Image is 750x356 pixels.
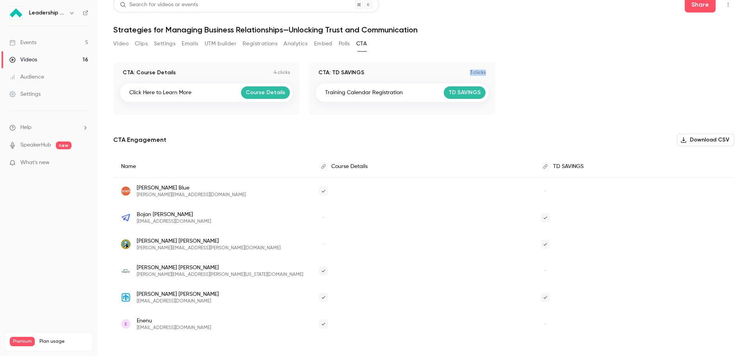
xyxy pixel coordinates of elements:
[121,240,130,249] img: commerce.wa.gov
[137,264,303,272] span: [PERSON_NAME] [PERSON_NAME]
[319,240,328,249] span: –
[129,89,191,97] p: Click Here to Learn More
[9,123,88,132] li: help-dropdown-opener
[120,1,198,9] div: Search for videos or events
[137,245,280,251] span: [PERSON_NAME][EMAIL_ADDRESS][PERSON_NAME][DOMAIN_NAME]
[113,25,734,34] h1: Strategies for Managing Business Relationships—Unlocking Trust and Communication
[137,298,219,304] span: [EMAIL_ADDRESS][DOMAIN_NAME]
[20,159,50,167] span: What's new
[137,272,303,278] span: [PERSON_NAME][EMAIL_ADDRESS][PERSON_NAME][US_STATE][DOMAIN_NAME]
[56,141,71,149] span: new
[284,38,308,50] button: Analytics
[9,73,44,81] div: Audience
[314,38,332,50] button: Embed
[9,56,37,64] div: Videos
[10,7,22,19] img: Leadership Strategies - 2025 Webinars
[20,141,51,149] a: SpeakerHub
[331,164,368,169] span: Course Details
[205,38,236,50] button: UTM builder
[121,293,130,302] img: sandia.gov
[339,38,350,50] button: Polls
[356,38,367,50] button: CTA
[121,213,130,222] img: referrizer.com
[29,9,66,17] h6: Leadership Strategies - 2025 Webinars
[125,320,127,327] span: E
[541,186,550,196] span: –
[470,70,486,76] p: 3 clicks
[137,184,246,192] span: [PERSON_NAME] Blue
[113,156,311,178] div: Name
[182,38,198,50] button: Emails
[553,164,584,169] span: TD SAVINGS
[274,70,290,76] p: 4 clicks
[113,135,166,145] p: CTA Engagement
[20,123,32,132] span: Help
[137,192,246,198] span: [PERSON_NAME][EMAIL_ADDRESS][DOMAIN_NAME]
[135,38,148,50] button: Clips
[444,86,486,99] a: TD SAVINGS
[318,69,364,77] p: CTA: TD SAVINGS
[154,38,175,50] button: Settings
[9,90,41,98] div: Settings
[79,159,88,166] iframe: Noticeable Trigger
[121,186,130,196] img: thebrightway.org
[10,337,35,346] span: Premium
[137,211,211,218] span: Bojan [PERSON_NAME]
[113,38,129,50] button: Video
[241,86,290,99] a: Course Details
[319,213,328,222] span: –
[39,338,88,345] span: Plan usage
[9,39,36,47] div: Events
[123,69,176,77] p: CTA: Course Details
[677,134,734,146] button: Download CSV
[137,237,280,245] span: [PERSON_NAME] [PERSON_NAME]
[137,325,211,331] span: [EMAIL_ADDRESS][DOMAIN_NAME]
[137,290,219,298] span: [PERSON_NAME] [PERSON_NAME]
[243,38,277,50] button: Registrations
[137,317,211,325] span: Enenu
[137,218,211,225] span: [EMAIL_ADDRESS][DOMAIN_NAME]
[541,319,550,329] span: –
[121,266,130,275] img: vermont.gov
[325,89,403,97] p: Training Calendar Registration
[541,266,550,275] span: –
